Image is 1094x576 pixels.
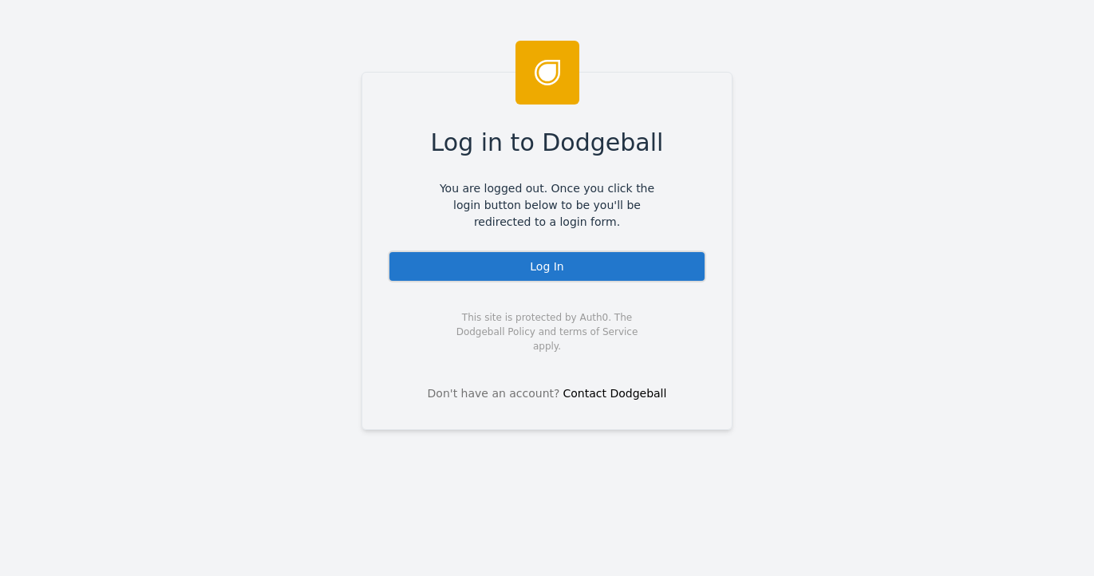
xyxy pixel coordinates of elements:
span: You are logged out. Once you click the login button below to be you'll be redirected to a login f... [428,180,666,231]
span: This site is protected by Auth0. The Dodgeball Policy and terms of Service apply. [442,310,652,353]
a: Contact Dodgeball [563,387,667,400]
div: Log In [388,251,706,282]
span: Don't have an account? [428,385,560,402]
span: Log in to Dodgeball [431,124,664,160]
